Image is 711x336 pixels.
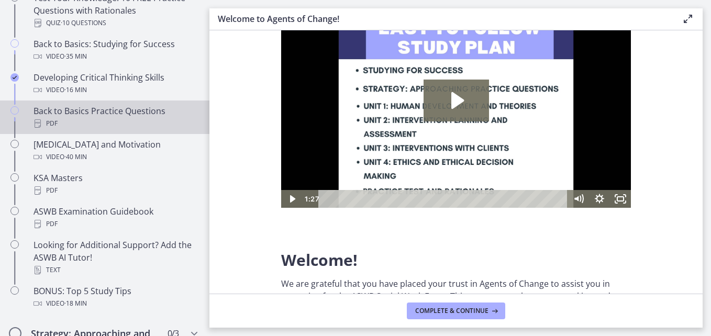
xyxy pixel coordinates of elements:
[64,50,87,63] span: · 35 min
[34,38,197,63] div: Back to Basics: Studying for Success
[34,17,197,29] div: Quiz
[34,205,197,230] div: ASWB Examination Guidebook
[34,239,197,276] div: Looking for Additional Support? Add the ASWB AI Tutor!
[415,307,488,315] span: Complete & continue
[64,151,87,163] span: · 40 min
[34,172,197,197] div: KSA Masters
[34,184,197,197] div: PDF
[34,264,197,276] div: Text
[34,117,197,130] div: PDF
[34,71,197,96] div: Developing Critical Thinking Skills
[34,297,197,310] div: Video
[218,13,665,25] h3: Welcome to Agents of Change!
[407,303,505,319] button: Complete & continue
[308,179,329,197] button: Show settings menu
[142,69,208,110] button: Play Video: c1o6hcmjueu5qasqsu00.mp4
[329,179,350,197] button: Fullscreen
[34,285,197,310] div: BONUS: Top 5 Study Tips
[45,179,282,197] div: Playbar
[34,218,197,230] div: PDF
[281,249,358,271] span: Welcome!
[64,84,87,96] span: · 16 min
[34,151,197,163] div: Video
[34,84,197,96] div: Video
[34,50,197,63] div: Video
[34,138,197,163] div: [MEDICAL_DATA] and Motivation
[64,297,87,310] span: · 18 min
[34,105,197,130] div: Back to Basics Practice Questions
[281,277,631,315] p: We are grateful that you have placed your trust in Agents of Change to assist you in preparing fo...
[10,73,19,82] i: Completed
[287,179,308,197] button: Mute
[61,17,106,29] span: · 10 Questions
